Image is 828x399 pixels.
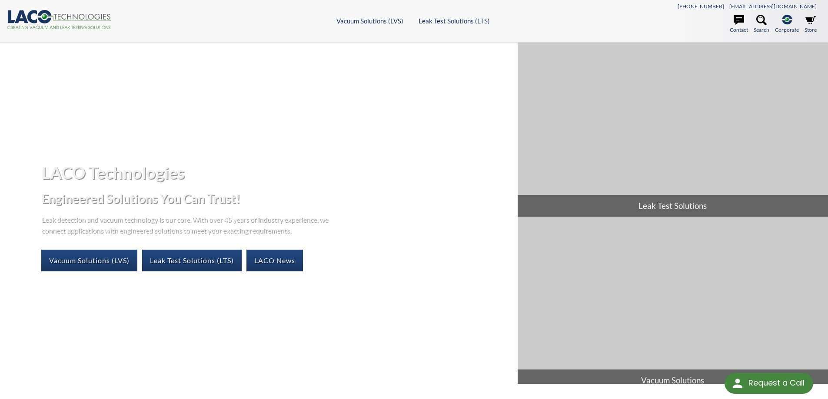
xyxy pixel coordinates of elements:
[419,17,490,25] a: Leak Test Solutions (LTS)
[678,3,724,10] a: [PHONE_NUMBER]
[246,250,303,271] a: LACO News
[41,214,333,236] p: Leak detection and vacuum technology is our core. With over 45 years of industry experience, we c...
[518,195,828,217] span: Leak Test Solutions
[729,3,817,10] a: [EMAIL_ADDRESS][DOMAIN_NAME]
[41,250,137,271] a: Vacuum Solutions (LVS)
[748,373,805,393] div: Request a Call
[518,43,828,217] a: Leak Test Solutions
[731,376,745,390] img: round button
[518,369,828,391] span: Vacuum Solutions
[725,373,813,394] div: Request a Call
[754,15,769,34] a: Search
[730,15,748,34] a: Contact
[775,26,799,34] span: Corporate
[41,162,510,183] h1: LACO Technologies
[518,217,828,391] a: Vacuum Solutions
[41,191,510,207] h2: Engineered Solutions You Can Trust!
[142,250,242,271] a: Leak Test Solutions (LTS)
[805,15,817,34] a: Store
[336,17,403,25] a: Vacuum Solutions (LVS)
